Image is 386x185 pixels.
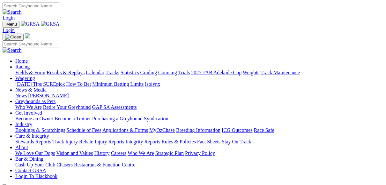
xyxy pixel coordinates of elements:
[128,150,154,156] a: Who We Are
[56,162,135,167] a: Chasers Restaurant & Function Centre
[254,127,274,133] a: Race Safe
[3,3,59,9] input: Search
[15,162,383,168] div: Bar & Dining
[197,139,220,144] a: Fact Sheets
[15,110,42,116] a: Get Involved
[222,139,251,144] a: Stay On Track
[66,81,91,87] a: How To Bet
[15,58,28,64] a: Home
[176,127,220,133] a: Breeding Information
[15,104,42,110] a: Who We Are
[43,81,65,87] a: SUREpick
[15,116,53,121] a: Become an Owner
[155,150,184,156] a: Strategic Plan
[28,93,69,98] a: [PERSON_NAME]
[15,127,383,133] div: Industry
[15,162,55,167] a: Cash Up Your Club
[15,81,383,87] div: Wagering
[55,116,91,121] a: Become a Trainer
[185,150,215,156] a: Privacy Policy
[41,21,60,27] img: GRSA
[140,70,157,75] a: Grading
[15,145,28,150] a: About
[94,139,124,144] a: Injury Reports
[15,150,383,156] div: About
[15,168,46,173] a: Contact GRSA
[15,64,30,69] a: Racing
[261,70,300,75] a: Track Maintenance
[102,127,148,133] a: Applications & Forms
[47,70,85,75] a: Results & Replays
[5,35,21,40] img: Close
[25,33,30,38] img: logo-grsa-white.png
[15,70,45,75] a: Fields & Form
[15,70,383,76] div: Racing
[66,127,101,133] a: Schedule of Fees
[15,81,42,87] a: [DATE] Tips
[3,34,24,41] button: Toggle navigation
[178,70,190,75] a: Trials
[21,21,40,27] img: GRSA
[149,127,175,133] a: MyOzChase
[86,70,104,75] a: Calendar
[121,70,139,75] a: Statistics
[15,133,49,139] a: Care & Integrity
[106,70,119,75] a: Tracks
[15,173,57,179] a: Login To Blackbook
[52,139,93,144] a: Track Injury Rebate
[191,70,241,75] a: 2025 TAB Adelaide Cup
[3,15,15,20] a: Login
[92,81,144,87] a: Minimum Betting Limits
[3,9,22,15] img: Search
[94,150,109,156] a: History
[222,127,252,133] a: ICG Outcomes
[15,93,383,99] div: News & Media
[92,116,143,121] a: Purchasing a Greyhound
[3,41,59,47] input: Search
[243,70,259,75] a: Weights
[15,139,383,145] div: Care & Integrity
[144,116,168,121] a: Syndication
[43,104,91,110] a: Retire Your Greyhound
[15,93,27,98] a: News
[111,150,126,156] a: Careers
[3,47,22,53] img: Search
[3,28,15,33] a: Login
[15,122,32,127] a: Industry
[161,139,196,144] a: Rules & Policies
[15,87,47,92] a: News & Media
[6,22,17,27] span: Menu
[158,70,177,75] a: Coursing
[56,150,93,156] a: Vision and Values
[15,104,383,110] div: Greyhounds as Pets
[15,116,383,122] div: Get Involved
[15,99,56,104] a: Greyhounds as Pets
[15,127,65,133] a: Bookings & Scratchings
[15,139,51,144] a: Stewards Reports
[3,21,19,28] button: Toggle navigation
[15,150,55,156] a: We Love Our Dogs
[15,76,35,81] a: Wagering
[92,104,137,110] a: GAP SA Assessments
[15,156,43,162] a: Bar & Dining
[145,81,160,87] a: Isolynx
[125,139,160,144] a: Integrity Reports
